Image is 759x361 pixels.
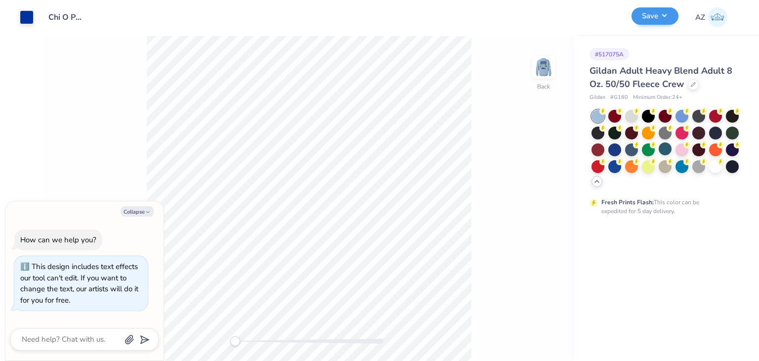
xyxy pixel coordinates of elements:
[121,206,154,217] button: Collapse
[41,7,89,27] input: Untitled Design
[534,57,553,77] img: Back
[695,12,705,23] span: AZ
[632,7,678,25] button: Save
[601,198,723,216] div: This color can be expedited for 5 day delivery.
[20,235,96,245] div: How can we help you?
[537,82,550,91] div: Back
[708,7,727,27] img: Addie Zoellner
[601,198,654,206] strong: Fresh Prints Flash:
[691,7,732,27] a: AZ
[20,262,138,305] div: This design includes text effects our tool can't edit. If you want to change the text, our artist...
[610,93,628,102] span: # G180
[590,65,732,90] span: Gildan Adult Heavy Blend Adult 8 Oz. 50/50 Fleece Crew
[590,93,605,102] span: Gildan
[590,48,629,60] div: # 517075A
[633,93,682,102] span: Minimum Order: 24 +
[230,336,240,346] div: Accessibility label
